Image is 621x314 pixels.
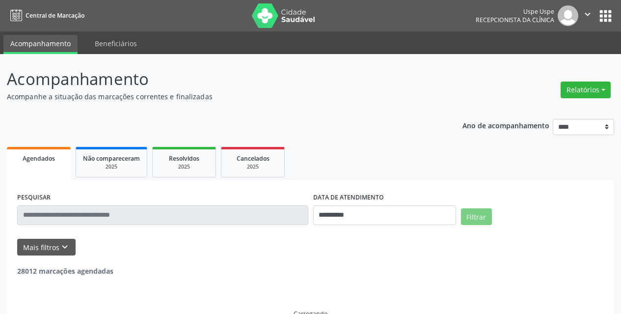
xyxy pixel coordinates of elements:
button:  [578,5,597,26]
p: Acompanhe a situação das marcações correntes e finalizadas [7,91,432,102]
label: PESQUISAR [17,190,51,205]
strong: 28012 marcações agendadas [17,266,113,276]
div: 2025 [228,163,277,171]
label: DATA DE ATENDIMENTO [313,190,384,205]
span: Cancelados [237,154,270,163]
i:  [582,9,593,20]
div: Uspe Uspe [476,7,554,16]
button: Filtrar [461,208,492,225]
div: 2025 [83,163,140,171]
span: Central de Marcação [26,11,84,20]
span: Resolvidos [169,154,199,163]
a: Acompanhamento [3,35,78,54]
a: Beneficiários [88,35,144,52]
span: Recepcionista da clínica [476,16,554,24]
p: Ano de acompanhamento [462,119,549,131]
div: 2025 [160,163,209,171]
a: Central de Marcação [7,7,84,24]
button: apps [597,7,614,25]
span: Agendados [23,154,55,163]
img: img [558,5,578,26]
span: Não compareceram [83,154,140,163]
p: Acompanhamento [7,67,432,91]
i: keyboard_arrow_down [59,242,70,253]
button: Relatórios [561,82,611,98]
button: Mais filtroskeyboard_arrow_down [17,239,76,256]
